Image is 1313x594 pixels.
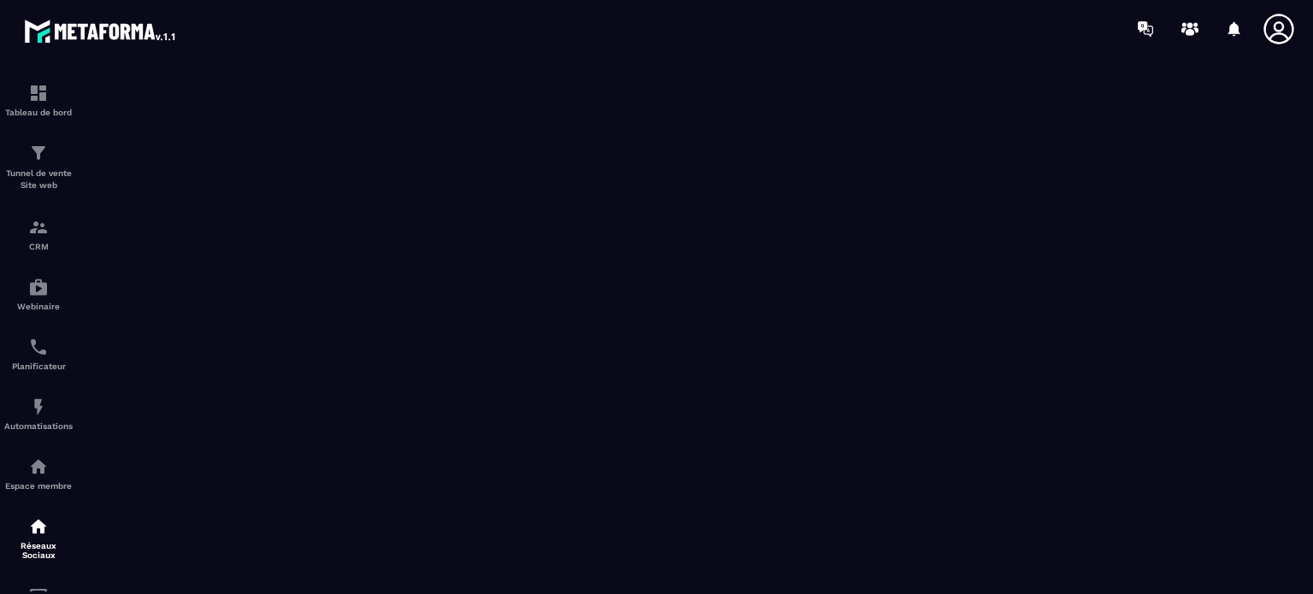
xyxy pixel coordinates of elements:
a: schedulerschedulerPlanificateur [4,324,73,384]
img: scheduler [28,337,49,357]
a: social-networksocial-networkRéseaux Sociaux [4,503,73,573]
p: Webinaire [4,302,73,311]
img: formation [28,83,49,103]
img: automations [28,277,49,297]
a: automationsautomationsWebinaire [4,264,73,324]
a: automationsautomationsAutomatisations [4,384,73,444]
img: formation [28,217,49,238]
a: formationformationTableau de bord [4,70,73,130]
img: logo [24,15,178,46]
img: automations [28,456,49,477]
img: social-network [28,516,49,537]
a: automationsautomationsEspace membre [4,444,73,503]
p: Espace membre [4,481,73,491]
img: formation [28,143,49,163]
p: Tunnel de vente Site web [4,168,73,191]
img: automations [28,397,49,417]
p: Réseaux Sociaux [4,541,73,560]
p: Automatisations [4,421,73,431]
a: formationformationCRM [4,204,73,264]
p: Tableau de bord [4,108,73,117]
p: Planificateur [4,362,73,371]
a: formationformationTunnel de vente Site web [4,130,73,204]
p: CRM [4,242,73,251]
